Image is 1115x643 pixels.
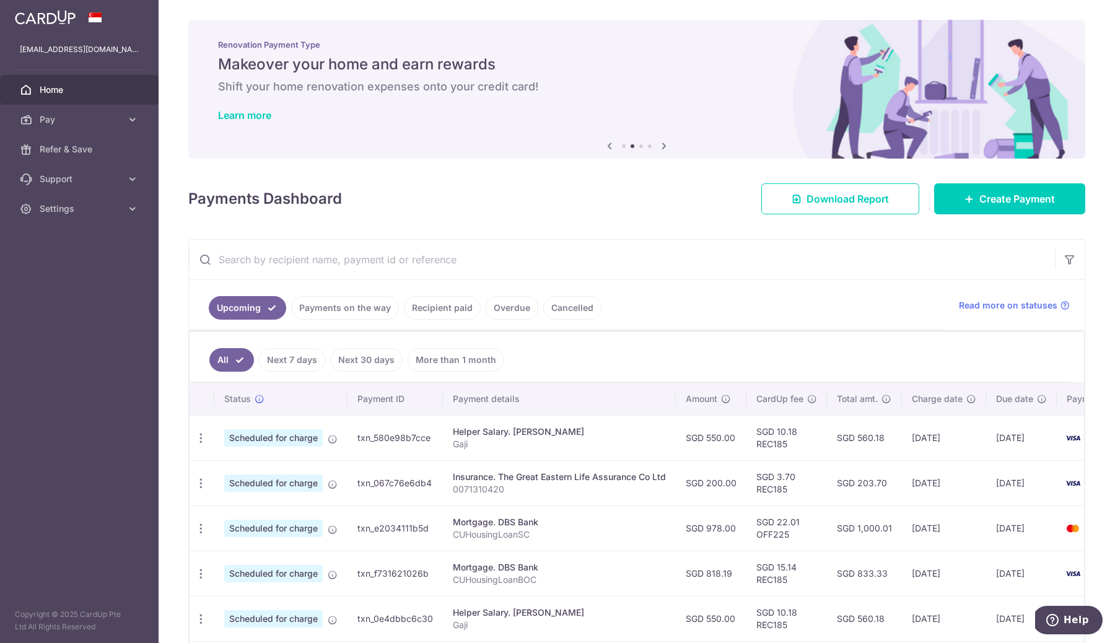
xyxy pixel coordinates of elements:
td: [DATE] [902,551,986,596]
a: Create Payment [934,183,1085,214]
span: Refer & Save [40,143,121,155]
a: Overdue [486,296,538,320]
span: Download Report [807,191,889,206]
td: txn_067c76e6db4 [348,460,443,505]
span: Scheduled for charge [224,475,323,492]
td: [DATE] [986,460,1057,505]
td: SGD 550.00 [676,596,746,641]
span: Scheduled for charge [224,565,323,582]
a: Next 7 days [259,348,325,372]
span: Scheduled for charge [224,429,323,447]
td: SGD 22.01 OFF225 [746,505,827,551]
td: [DATE] [986,505,1057,551]
h4: Payments Dashboard [188,188,342,210]
td: SGD 15.14 REC185 [746,551,827,596]
td: txn_e2034111b5d [348,505,443,551]
td: SGD 203.70 [827,460,902,505]
td: [DATE] [986,551,1057,596]
img: Bank Card [1060,431,1085,445]
p: Gaji [453,619,666,631]
p: 0071310420 [453,483,666,496]
td: SGD 560.18 [827,596,902,641]
td: SGD 3.70 REC185 [746,460,827,505]
td: SGD 10.18 REC185 [746,596,827,641]
a: Payments on the way [291,296,399,320]
div: Helper Salary. [PERSON_NAME] [453,606,666,619]
td: SGD 550.00 [676,415,746,460]
a: Upcoming [209,296,286,320]
span: Status [224,393,251,405]
img: Bank Card [1060,521,1085,536]
span: Scheduled for charge [224,610,323,628]
img: CardUp [15,10,76,25]
div: Helper Salary. [PERSON_NAME] [453,426,666,438]
div: Insurance. The Great Eastern Life Assurance Co Ltd [453,471,666,483]
span: Support [40,173,121,185]
td: [DATE] [986,415,1057,460]
div: Mortgage. DBS Bank [453,516,666,528]
td: SGD 1,000.01 [827,505,902,551]
a: Recipient paid [404,296,481,320]
td: SGD 200.00 [676,460,746,505]
span: Total amt. [837,393,878,405]
span: Settings [40,203,121,215]
span: Home [40,84,121,96]
h5: Makeover your home and earn rewards [218,55,1056,74]
p: Gaji [453,438,666,450]
span: Scheduled for charge [224,520,323,537]
img: Bank Card [1060,566,1085,581]
div: Mortgage. DBS Bank [453,561,666,574]
td: SGD 10.18 REC185 [746,415,827,460]
p: CUHousingLoanBOC [453,574,666,586]
span: Charge date [912,393,963,405]
img: Renovation banner [188,20,1085,159]
span: Read more on statuses [959,299,1057,312]
a: All [209,348,254,372]
td: txn_0e4dbbc6c30 [348,596,443,641]
p: Renovation Payment Type [218,40,1056,50]
a: More than 1 month [408,348,504,372]
span: Due date [996,393,1033,405]
td: SGD 818.19 [676,551,746,596]
td: [DATE] [902,596,986,641]
th: Payment details [443,383,676,415]
a: Next 30 days [330,348,403,372]
td: SGD 978.00 [676,505,746,551]
th: Payment ID [348,383,443,415]
input: Search by recipient name, payment id or reference [189,240,1055,279]
h6: Shift your home renovation expenses onto your credit card! [218,79,1056,94]
a: Learn more [218,109,271,121]
a: Download Report [761,183,919,214]
p: [EMAIL_ADDRESS][DOMAIN_NAME] [20,43,139,56]
td: [DATE] [902,460,986,505]
td: SGD 560.18 [827,415,902,460]
img: Bank Card [1060,476,1085,491]
td: [DATE] [902,505,986,551]
a: Cancelled [543,296,601,320]
span: CardUp fee [756,393,803,405]
p: CUHousingLoanSC [453,528,666,541]
span: Create Payment [979,191,1055,206]
td: [DATE] [986,596,1057,641]
span: Amount [686,393,717,405]
td: txn_580e98b7cce [348,415,443,460]
td: [DATE] [902,415,986,460]
a: Read more on statuses [959,299,1070,312]
td: txn_f731621026b [348,551,443,596]
iframe: Opens a widget where you can find more information [1035,606,1103,637]
td: SGD 833.33 [827,551,902,596]
span: Pay [40,113,121,126]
